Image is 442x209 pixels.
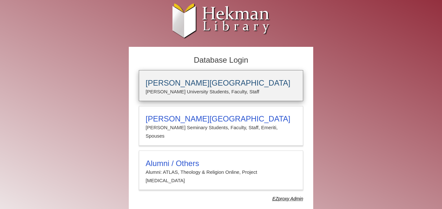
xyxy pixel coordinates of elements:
[146,159,296,168] h3: Alumni / Others
[146,88,296,96] p: [PERSON_NAME] University Students, Faculty, Staff
[146,159,296,185] summary: Alumni / OthersAlumni: ATLAS, Theology & Religion Online, Project [MEDICAL_DATA]
[146,123,296,141] p: [PERSON_NAME] Seminary Students, Faculty, Staff, Emeriti, Spouses
[136,54,306,67] h2: Database Login
[272,196,303,201] dfn: Use Alumni login
[139,70,303,101] a: [PERSON_NAME][GEOGRAPHIC_DATA][PERSON_NAME] University Students, Faculty, Staff
[139,106,303,146] a: [PERSON_NAME][GEOGRAPHIC_DATA][PERSON_NAME] Seminary Students, Faculty, Staff, Emeriti, Spouses
[146,168,296,185] p: Alumni: ATLAS, Theology & Religion Online, Project [MEDICAL_DATA]
[146,114,296,123] h3: [PERSON_NAME][GEOGRAPHIC_DATA]
[146,78,296,88] h3: [PERSON_NAME][GEOGRAPHIC_DATA]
